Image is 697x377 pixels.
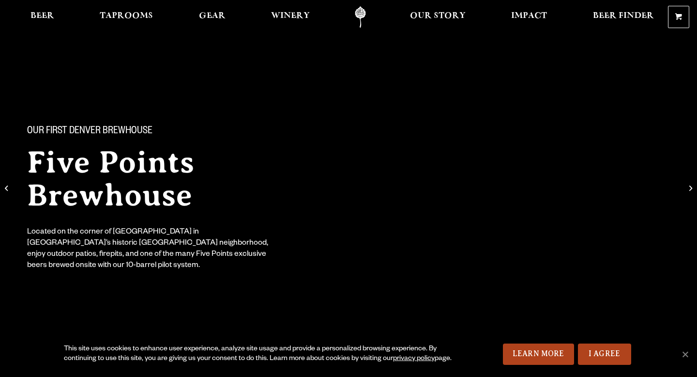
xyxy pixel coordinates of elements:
[64,345,453,364] div: This site uses cookies to enhance user experience, analyze site usage and provide a personalized ...
[404,6,472,28] a: Our Story
[271,12,310,20] span: Winery
[30,12,54,20] span: Beer
[578,344,631,365] a: I Agree
[199,12,226,20] span: Gear
[505,6,553,28] a: Impact
[265,6,316,28] a: Winery
[342,6,379,28] a: Odell Home
[27,126,152,138] span: Our First Denver Brewhouse
[100,12,153,20] span: Taprooms
[593,12,654,20] span: Beer Finder
[27,146,329,212] h2: Five Points Brewhouse
[93,6,159,28] a: Taprooms
[393,355,435,363] a: privacy policy
[193,6,232,28] a: Gear
[503,344,574,365] a: Learn More
[587,6,660,28] a: Beer Finder
[24,6,61,28] a: Beer
[511,12,547,20] span: Impact
[27,227,275,272] div: Located on the corner of [GEOGRAPHIC_DATA] in [GEOGRAPHIC_DATA]’s historic [GEOGRAPHIC_DATA] neig...
[680,349,690,359] span: No
[410,12,466,20] span: Our Story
